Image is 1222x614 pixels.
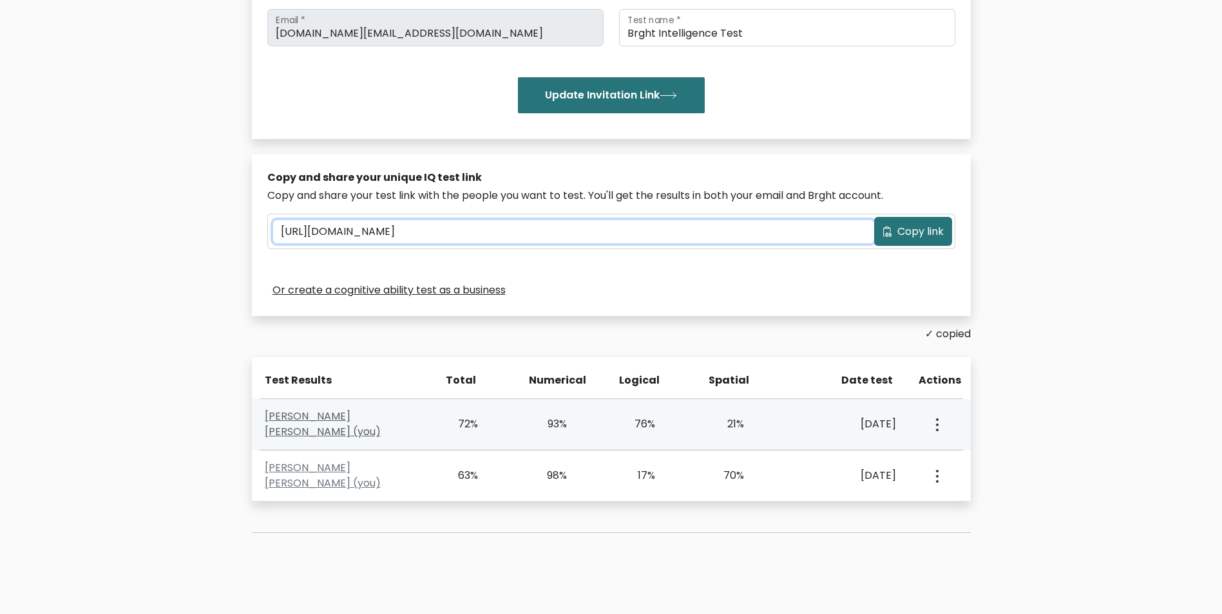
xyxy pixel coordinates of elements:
div: 72% [442,416,479,432]
a: [PERSON_NAME] [PERSON_NAME] (you) [265,460,381,490]
div: Actions [919,373,963,388]
a: [PERSON_NAME] [PERSON_NAME] (you) [265,409,381,439]
a: Or create a cognitive ability test as a business [272,283,506,298]
div: 63% [442,468,479,483]
div: 93% [530,416,567,432]
div: Spatial [709,373,746,388]
div: 70% [707,468,744,483]
div: ✓ copied [252,326,971,342]
div: Total [439,373,477,388]
input: Email [267,9,604,46]
div: Test Results [265,373,424,388]
div: 98% [530,468,567,483]
div: [DATE] [796,468,896,483]
div: [DATE] [796,416,896,432]
button: Update Invitation Link [518,77,705,113]
button: Copy link [874,217,952,246]
div: Numerical [529,373,566,388]
div: Logical [619,373,656,388]
div: 21% [707,416,744,432]
div: Date test [799,373,903,388]
div: Copy and share your test link with the people you want to test. You'll get the results in both yo... [267,188,955,203]
div: 17% [619,468,656,483]
div: 76% [619,416,656,432]
input: Test name [619,9,955,46]
span: Copy link [897,224,944,239]
div: Copy and share your unique IQ test link [267,170,955,185]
